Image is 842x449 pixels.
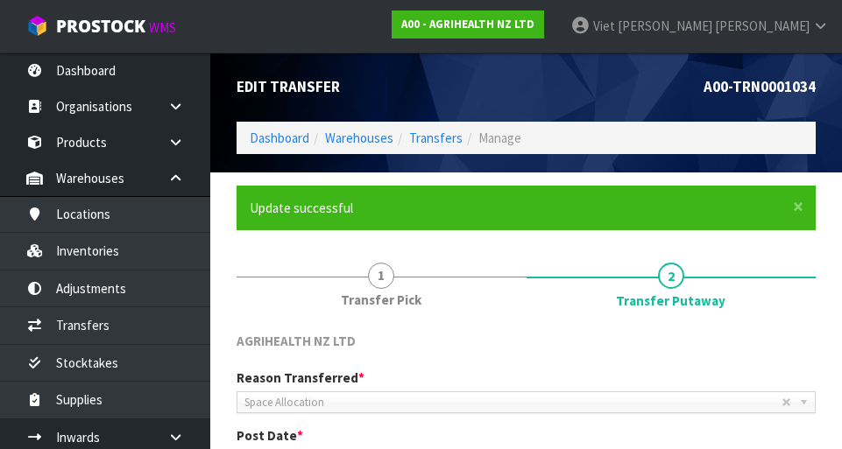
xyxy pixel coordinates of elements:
a: Warehouses [325,130,393,146]
span: AGRIHEALTH NZ LTD [237,333,356,349]
a: Dashboard [250,130,309,146]
span: × [793,194,803,219]
span: 2 [658,263,684,289]
label: Reason Transferred [237,368,364,387]
span: Space Allocation [244,392,782,413]
span: 1 [368,263,394,289]
label: Post Date [237,426,303,445]
a: Transfers [409,130,463,146]
span: [PERSON_NAME] [715,18,810,34]
img: cube-alt.png [26,15,48,37]
a: A00 - AGRIHEALTH NZ LTD [392,11,544,39]
span: Viet [PERSON_NAME] [593,18,712,34]
span: ProStock [56,15,145,38]
span: Update successful [250,200,353,216]
span: A00-TRN0001034 [704,77,816,96]
span: Transfer Pick [341,291,421,309]
span: Edit Transfer [237,77,340,96]
small: WMS [149,19,176,36]
strong: A00 - AGRIHEALTH NZ LTD [401,17,534,32]
span: Manage [478,130,521,146]
span: Transfer Putaway [616,291,725,310]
